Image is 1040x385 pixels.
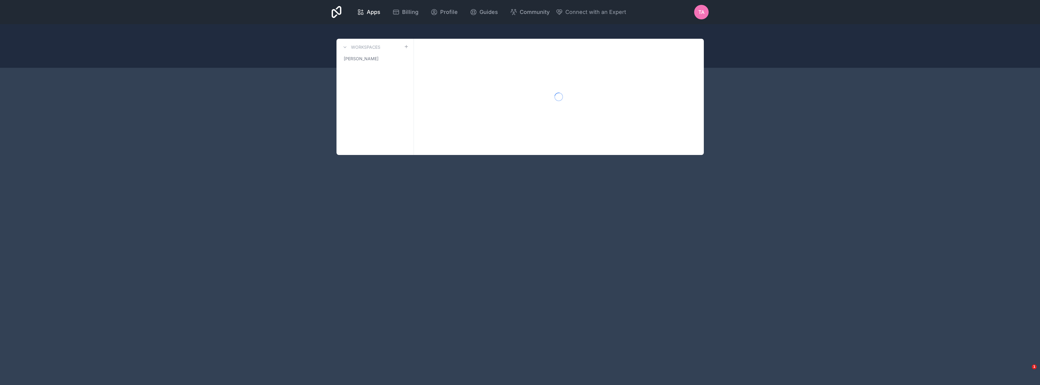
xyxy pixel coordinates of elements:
[440,8,458,16] span: Profile
[1032,364,1037,369] span: 1
[341,53,409,64] a: [PERSON_NAME]
[520,8,550,16] span: Community
[565,8,626,16] span: Connect with an Expert
[426,5,463,19] a: Profile
[352,5,385,19] a: Apps
[556,8,626,16] button: Connect with an Expert
[465,5,503,19] a: Guides
[341,44,380,51] a: Workspaces
[479,8,498,16] span: Guides
[367,8,380,16] span: Apps
[505,5,554,19] a: Community
[344,56,379,62] span: [PERSON_NAME]
[698,8,704,16] span: TA
[1019,364,1034,379] iframe: Intercom live chat
[388,5,423,19] a: Billing
[351,44,380,50] h3: Workspaces
[402,8,418,16] span: Billing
